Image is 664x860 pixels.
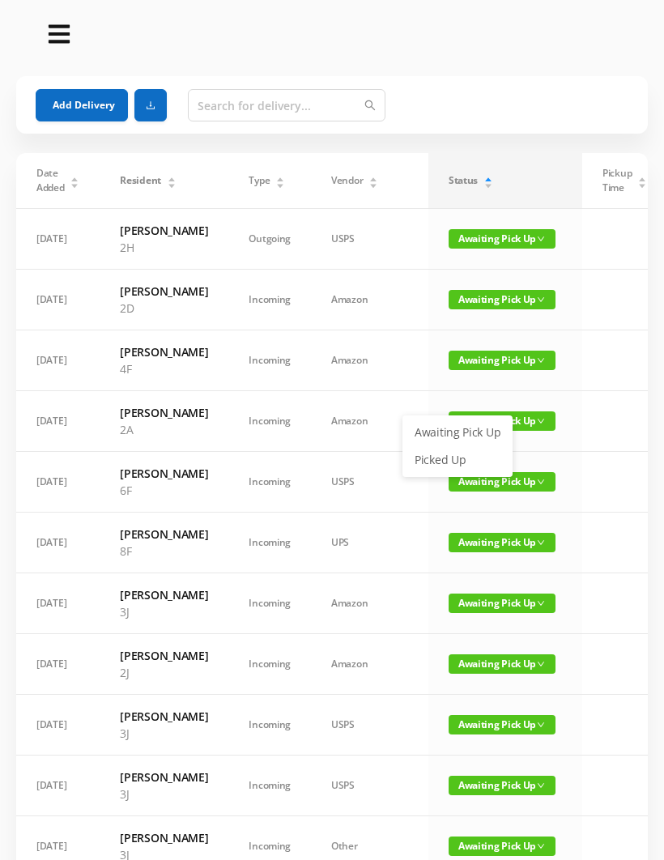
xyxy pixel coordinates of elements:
td: USPS [311,452,428,513]
i: icon: caret-down [276,181,285,186]
td: [DATE] [16,452,100,513]
td: [DATE] [16,270,100,330]
span: Awaiting Pick Up [449,290,555,309]
p: 3J [120,603,208,620]
span: Vendor [331,173,363,188]
i: icon: down [537,781,545,790]
td: [DATE] [16,391,100,452]
td: Amazon [311,391,428,452]
td: USPS [311,695,428,756]
p: 2D [120,300,208,317]
i: icon: caret-down [638,181,647,186]
i: icon: down [537,539,545,547]
h6: [PERSON_NAME] [120,586,208,603]
h6: [PERSON_NAME] [120,283,208,300]
i: icon: down [537,478,545,486]
p: 6F [120,482,208,499]
p: 4F [120,360,208,377]
i: icon: caret-up [276,175,285,180]
i: icon: caret-up [70,175,79,180]
p: 3J [120,725,208,742]
td: Incoming [228,391,311,452]
h6: [PERSON_NAME] [120,647,208,664]
i: icon: down [537,660,545,668]
td: Incoming [228,573,311,634]
h6: [PERSON_NAME] [120,465,208,482]
td: [DATE] [16,756,100,816]
h6: [PERSON_NAME] [120,222,208,239]
a: Awaiting Pick Up [405,419,510,445]
td: [DATE] [16,330,100,391]
div: Sort [70,175,79,185]
i: icon: down [537,842,545,850]
span: Awaiting Pick Up [449,229,555,249]
h6: [PERSON_NAME] [120,343,208,360]
td: Incoming [228,513,311,573]
i: icon: caret-down [167,181,176,186]
p: 2H [120,239,208,256]
i: icon: down [537,417,545,425]
td: Amazon [311,270,428,330]
td: Amazon [311,573,428,634]
span: Resident [120,173,161,188]
i: icon: caret-up [167,175,176,180]
i: icon: search [364,100,376,111]
div: Sort [368,175,378,185]
span: Status [449,173,478,188]
i: icon: down [537,296,545,304]
p: 2J [120,664,208,681]
span: Awaiting Pick Up [449,715,555,734]
td: Incoming [228,270,311,330]
p: 2A [120,421,208,438]
div: Sort [483,175,493,185]
span: Awaiting Pick Up [449,837,555,856]
p: 8F [120,543,208,560]
td: Incoming [228,330,311,391]
td: [DATE] [16,573,100,634]
td: Amazon [311,330,428,391]
i: icon: caret-down [483,181,492,186]
td: [DATE] [16,209,100,270]
div: Sort [167,175,177,185]
div: Sort [637,175,647,185]
td: [DATE] [16,513,100,573]
span: Awaiting Pick Up [449,351,555,370]
button: Add Delivery [36,89,128,121]
i: icon: caret-up [483,175,492,180]
td: USPS [311,209,428,270]
td: UPS [311,513,428,573]
i: icon: caret-down [70,181,79,186]
i: icon: down [537,599,545,607]
div: Sort [275,175,285,185]
td: [DATE] [16,634,100,695]
i: icon: caret-up [369,175,378,180]
td: [DATE] [16,695,100,756]
td: Incoming [228,634,311,695]
i: icon: caret-up [638,175,647,180]
span: Type [249,173,270,188]
span: Awaiting Pick Up [449,776,555,795]
h6: [PERSON_NAME] [120,768,208,785]
i: icon: caret-down [369,181,378,186]
button: icon: download [134,89,167,121]
a: Picked Up [405,447,510,473]
i: icon: down [537,356,545,364]
td: Amazon [311,634,428,695]
td: Incoming [228,452,311,513]
td: Incoming [228,756,311,816]
h6: [PERSON_NAME] [120,404,208,421]
td: USPS [311,756,428,816]
span: Pickup Time [602,166,632,195]
p: 3J [120,785,208,803]
span: Awaiting Pick Up [449,594,555,613]
h6: [PERSON_NAME] [120,829,208,846]
i: icon: down [537,721,545,729]
td: Incoming [228,695,311,756]
input: Search for delivery... [188,89,385,121]
span: Date Added [36,166,65,195]
h6: [PERSON_NAME] [120,526,208,543]
i: icon: down [537,235,545,243]
td: Outgoing [228,209,311,270]
span: Awaiting Pick Up [449,654,555,674]
span: Awaiting Pick Up [449,533,555,552]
